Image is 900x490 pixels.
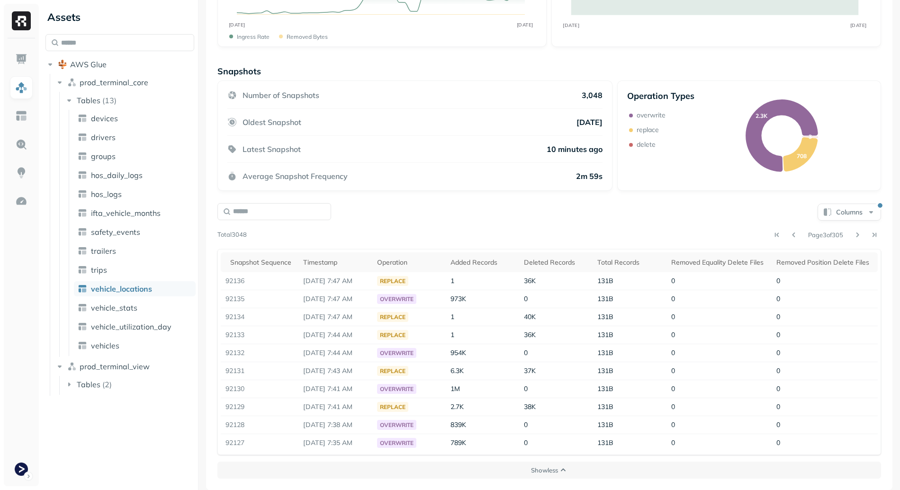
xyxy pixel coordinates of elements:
button: Tables(2) [64,377,195,392]
span: 0 [671,366,675,375]
span: 131B [597,366,613,375]
td: 92132 [221,344,299,362]
img: Assets [15,81,27,94]
p: Latest Snapshot [243,144,301,154]
span: 131B [597,312,613,321]
div: replace [377,366,408,376]
button: Showless [217,462,881,479]
span: 0 [671,330,675,339]
span: groups [91,151,116,161]
span: 36K [524,276,536,285]
p: Number of Snapshots [243,90,319,100]
span: 40K [524,312,536,321]
span: 0 [671,294,675,303]
span: 0 [776,276,780,285]
span: 38K [524,402,536,411]
span: 0 [524,294,528,303]
span: 131B [597,402,613,411]
span: 1 [450,330,454,339]
div: overwrite [377,294,416,304]
p: Sep 13, 2025 7:47 AM [303,312,367,321]
span: 0 [524,348,528,357]
img: namespace [67,78,77,87]
p: 3,048 [582,90,603,100]
span: 0 [776,366,780,375]
div: Added Records [450,258,514,267]
span: trips [91,265,107,275]
text: 3 [809,133,812,140]
td: 92136 [221,272,299,290]
p: Sep 13, 2025 7:41 AM [303,402,367,411]
img: table [78,227,87,237]
span: 131B [597,330,613,339]
tspan: [DATE] [850,22,867,28]
span: 789K [450,438,466,447]
img: table [78,208,87,218]
div: Timestamp [303,258,367,267]
span: 0 [776,294,780,303]
img: Query Explorer [15,138,27,151]
a: devices [74,111,196,126]
a: trips [74,262,196,277]
a: vehicle_stats [74,300,196,315]
a: vehicles [74,338,196,353]
p: Sep 13, 2025 7:41 AM [303,384,367,393]
div: Removed Position Delete Files [776,258,873,267]
span: 131B [597,420,613,429]
span: prod_terminal_view [80,362,150,371]
a: vehicle_locations [74,281,196,296]
span: 0 [776,402,780,411]
span: 6.3K [450,366,464,375]
img: table [78,246,87,256]
td: 92127 [221,434,299,452]
span: 973K [450,294,466,303]
td: 92129 [221,398,299,416]
a: ifta_vehicle_months [74,205,196,221]
p: Sep 13, 2025 7:35 AM [303,438,367,447]
td: 92133 [221,326,299,344]
div: replace [377,402,408,412]
span: 0 [524,420,528,429]
span: 0 [671,420,675,429]
span: vehicle_locations [91,284,152,294]
td: 92131 [221,362,299,380]
span: Tables [77,96,100,105]
p: replace [637,125,659,134]
p: Operation Types [627,90,694,101]
div: Assets [45,9,194,25]
p: Sep 13, 2025 7:47 AM [303,276,367,285]
p: overwrite [637,111,666,120]
span: 0 [671,384,675,393]
button: prod_terminal_view [55,359,195,374]
div: Total Records [597,258,661,267]
span: 1M [450,384,460,393]
span: 131B [597,276,613,285]
img: Optimization [15,195,27,207]
span: hos_logs [91,189,122,199]
p: Sep 13, 2025 7:44 AM [303,330,367,339]
div: Deleted Records [524,258,588,267]
div: replace [377,276,408,286]
span: hos_daily_logs [91,170,143,180]
span: 0 [671,402,675,411]
span: 0 [524,438,528,447]
span: 0 [776,420,780,429]
p: 2m 59s [576,171,603,181]
p: Show less [531,466,558,475]
img: table [78,151,87,161]
img: table [78,265,87,275]
span: prod_terminal_core [80,78,148,87]
span: 131B [597,348,613,357]
span: 37K [524,366,536,375]
td: 92130 [221,380,299,398]
img: table [78,133,87,142]
p: Total 3048 [217,230,247,240]
span: vehicle_utilization_day [91,322,171,331]
button: Columns [818,204,881,221]
img: Ryft [12,11,31,30]
div: overwrite [377,384,416,394]
span: 0 [776,438,780,447]
a: hos_logs [74,187,196,202]
a: hos_daily_logs [74,168,196,183]
p: Sep 13, 2025 7:43 AM [303,366,367,375]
